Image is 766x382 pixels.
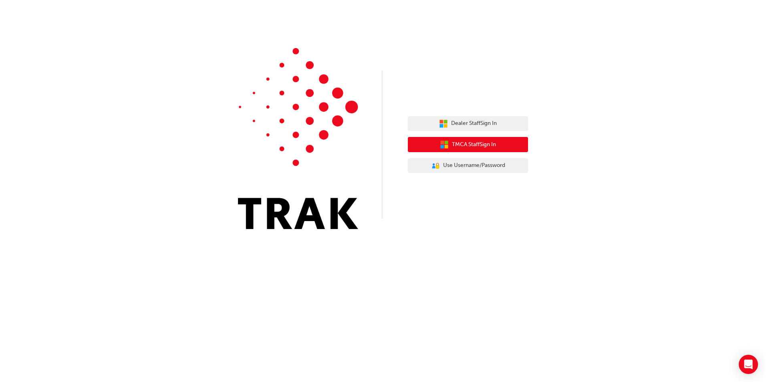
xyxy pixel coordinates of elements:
[408,137,528,152] button: TMCA StaffSign In
[408,116,528,131] button: Dealer StaffSign In
[238,48,358,229] img: Trak
[443,161,505,170] span: Use Username/Password
[739,355,758,374] div: Open Intercom Messenger
[408,158,528,173] button: Use Username/Password
[452,140,496,149] span: TMCA Staff Sign In
[451,119,497,128] span: Dealer Staff Sign In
